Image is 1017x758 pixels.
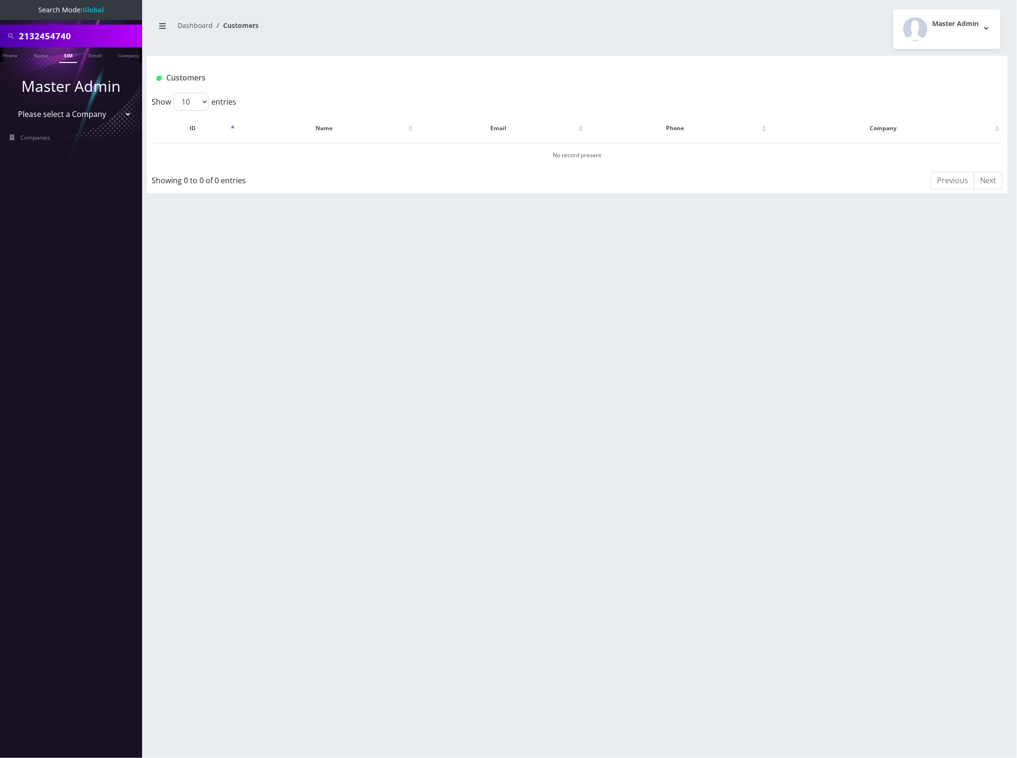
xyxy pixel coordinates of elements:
th: Email: activate to sort column ascending [416,115,585,142]
li: Customers [213,20,259,30]
h1: Customers [156,73,855,82]
th: ID: activate to sort column descending [153,115,237,142]
th: Phone: activate to sort column ascending [586,115,769,142]
a: Next [974,172,1003,189]
button: Master Admin [893,9,1000,49]
a: SIM [59,47,77,63]
span: Companies [21,134,51,142]
a: Previous [931,172,974,189]
h2: Master Admin [932,20,979,28]
div: Showing 0 to 0 of 0 entries [152,171,499,186]
td: No record present [153,143,1002,167]
a: Dashboard [178,21,213,30]
th: Company: activate to sort column ascending [770,115,1002,142]
a: Company [113,47,145,62]
nav: breadcrumb [154,16,570,43]
a: Email [84,47,107,62]
span: Search Mode: [38,5,104,14]
strong: Global [82,5,104,14]
input: Search All Companies [19,27,140,45]
label: Show entries [152,93,236,111]
select: Showentries [173,93,209,111]
th: Name: activate to sort column ascending [238,115,415,142]
a: Name [29,47,53,62]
